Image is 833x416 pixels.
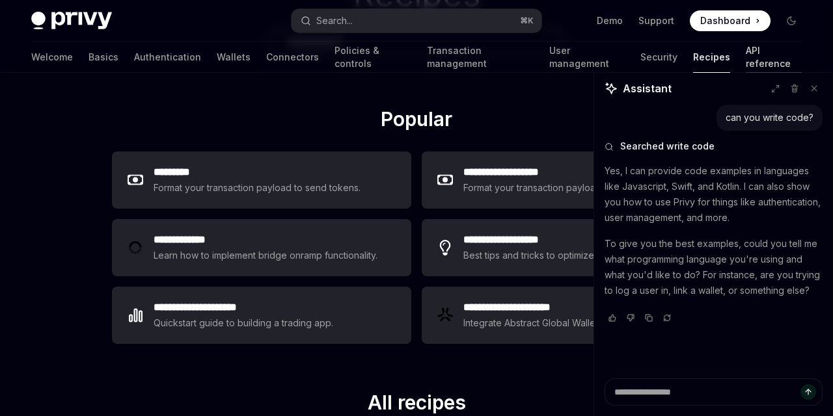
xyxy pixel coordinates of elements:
[134,42,201,73] a: Authentication
[597,14,623,27] a: Demo
[726,111,813,124] div: can you write code?
[641,311,657,324] button: Copy chat response
[112,151,411,209] a: **** ****Format your transaction payload to send tokens.
[266,42,319,73] a: Connectors
[31,42,73,73] a: Welcome
[800,384,816,400] button: Send message
[693,42,730,73] a: Recipes
[154,180,361,196] div: Format your transaction payload to send tokens.
[700,14,750,27] span: Dashboard
[620,140,715,153] span: Searched write code
[292,9,541,32] button: Search...⌘K
[335,42,411,73] a: Policies & controls
[427,42,533,73] a: Transaction management
[154,315,334,331] div: Quickstart guide to building a trading app.
[605,378,823,406] textarea: Ask a question...
[781,10,802,31] button: Toggle dark mode
[690,10,771,31] a: Dashboard
[746,42,802,73] a: API reference
[549,42,625,73] a: User management
[605,140,823,153] button: Searched write code
[623,311,638,324] button: Vote that response was not good
[112,107,721,136] h2: Popular
[463,180,690,196] div: Format your transaction payload to send SPL tokens.
[217,42,251,73] a: Wallets
[623,81,672,96] span: Assistant
[659,311,675,324] button: Reload last chat
[463,248,647,263] div: Best tips and tricks to optimize your setup.
[638,14,674,27] a: Support
[605,236,823,298] p: To give you the best examples, could you tell me what programming language you're using and what ...
[463,315,661,331] div: Integrate Abstract Global Wallet into your app.
[154,248,381,263] div: Learn how to implement bridge onramp functionality.
[520,16,534,26] span: ⌘ K
[112,219,411,276] a: **** **** ***Learn how to implement bridge onramp functionality.
[89,42,118,73] a: Basics
[605,163,823,226] p: Yes, I can provide code examples in languages like Javascript, Swift, and Kotlin. I can also show...
[316,13,353,29] div: Search...
[605,311,620,324] button: Vote that response was good
[31,12,112,30] img: dark logo
[640,42,677,73] a: Security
